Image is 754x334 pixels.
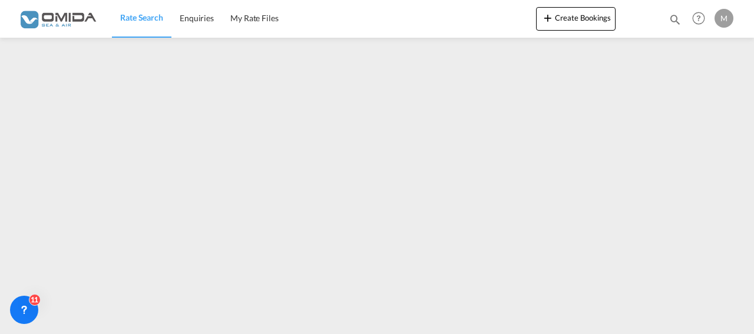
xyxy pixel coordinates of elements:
[715,9,733,28] div: M
[669,13,682,31] div: icon-magnify
[669,13,682,26] md-icon: icon-magnify
[180,13,214,23] span: Enquiries
[541,11,555,25] md-icon: icon-plus 400-fg
[689,8,709,28] span: Help
[18,5,97,32] img: 459c566038e111ed959c4fc4f0a4b274.png
[689,8,715,29] div: Help
[536,7,616,31] button: icon-plus 400-fgCreate Bookings
[230,13,279,23] span: My Rate Files
[120,12,163,22] span: Rate Search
